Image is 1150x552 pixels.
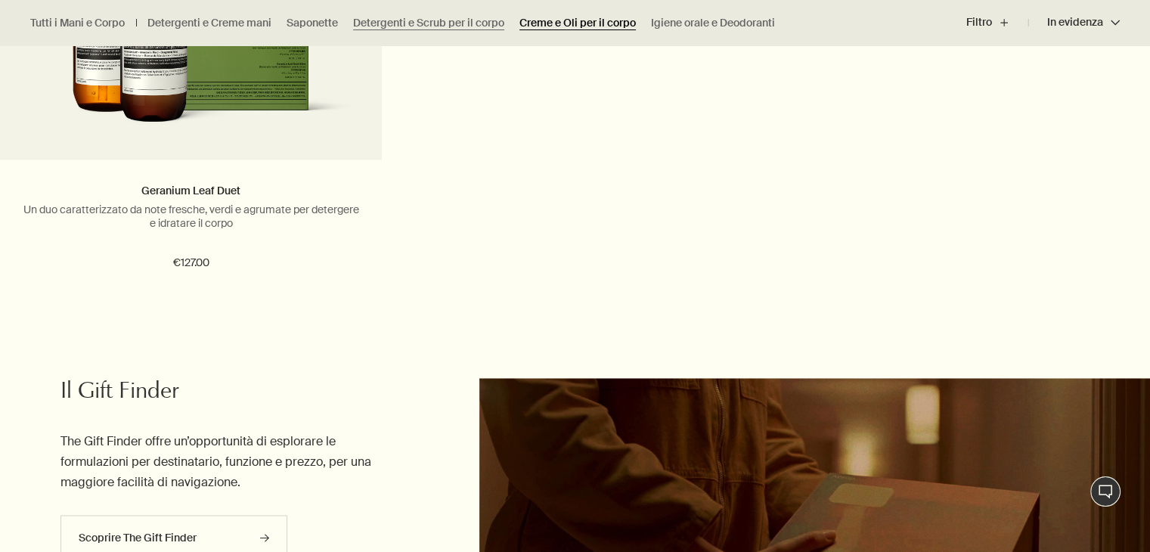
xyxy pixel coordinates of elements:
a: Detergenti e Creme mani [147,16,271,30]
a: Geranium Leaf Duet [141,184,240,197]
h2: Il Gift Finder [60,378,383,408]
button: Live Assistance [1090,476,1121,507]
a: Saponette [287,16,338,30]
a: Detergenti e Scrub per il corpo [353,16,504,30]
a: Tutti i Mani e Corpo [30,16,125,30]
a: Creme e Oli per il corpo [519,16,636,30]
span: €127.00 [173,254,209,272]
a: Igiene orale e Deodoranti [651,16,775,30]
button: In evidenza [1028,5,1120,41]
p: The Gift Finder offre un’opportunità di esplorare le formulazioni per destinatario, funzione e pr... [60,431,383,493]
p: Un duo caratterizzato da note fresche, verdi e agrumate per detergere e idratare il corpo [23,203,359,230]
button: Filtro [966,5,1028,41]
